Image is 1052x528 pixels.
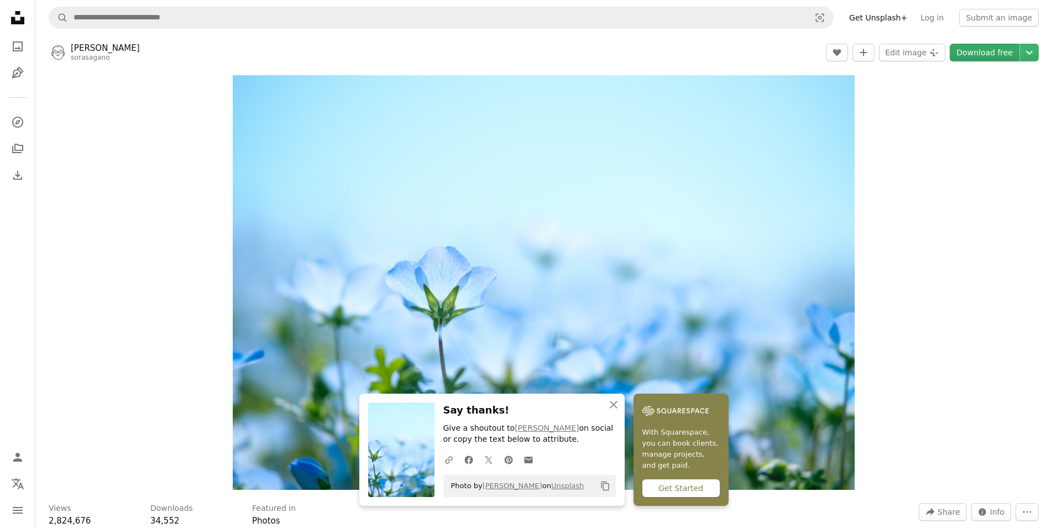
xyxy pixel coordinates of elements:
[826,44,848,61] button: Like
[807,7,833,28] button: Visual search
[150,503,193,514] h3: Downloads
[7,473,29,495] button: Language
[479,448,499,471] a: Share on Twitter
[919,503,966,521] button: Share this image
[7,446,29,468] a: Log in / Sign up
[852,44,875,61] button: Add to Collection
[7,164,29,186] a: Download History
[642,427,720,471] span: With Squarespace, you can book clients, manage projects, and get paid.
[443,423,616,445] p: Give a shoutout to on social or copy the text below to attribute.
[990,504,1005,520] span: Info
[642,402,709,419] img: file-1747939142011-51e5cc87e3c9
[1020,44,1039,61] button: Choose download size
[499,448,519,471] a: Share on Pinterest
[443,402,616,419] h3: Say thanks!
[49,44,66,61] img: Go to Sora Sagano's profile
[446,477,584,495] span: Photo by on
[233,75,855,490] button: Zoom in on this image
[7,35,29,57] a: Photos
[49,7,68,28] button: Search Unsplash
[233,75,855,490] img: closeup photography of blue petaled flowers on bloom
[914,9,950,27] a: Log in
[7,111,29,133] a: Explore
[515,424,579,432] a: [PERSON_NAME]
[7,138,29,160] a: Collections
[938,504,960,520] span: Share
[551,482,584,490] a: Unsplash
[252,503,296,514] h3: Featured in
[950,44,1019,61] a: Download free
[71,54,110,61] a: sorasagano
[842,9,914,27] a: Get Unsplash+
[49,7,834,29] form: Find visuals sitewide
[879,44,945,61] button: Edit image
[1016,503,1039,521] button: More Actions
[642,479,720,497] div: Get Started
[252,516,280,526] a: Photos
[459,448,479,471] a: Share on Facebook
[7,7,29,31] a: Home — Unsplash
[7,62,29,84] a: Illustrations
[49,503,71,514] h3: Views
[596,477,615,495] button: Copy to clipboard
[519,448,538,471] a: Share over email
[634,394,729,506] a: With Squarespace, you can book clients, manage projects, and get paid.Get Started
[49,516,91,526] span: 2,824,676
[959,9,1039,27] button: Submit an image
[971,503,1012,521] button: Stats about this image
[483,482,542,490] a: [PERSON_NAME]
[150,516,180,526] span: 34,552
[7,499,29,521] button: Menu
[71,43,140,54] a: [PERSON_NAME]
